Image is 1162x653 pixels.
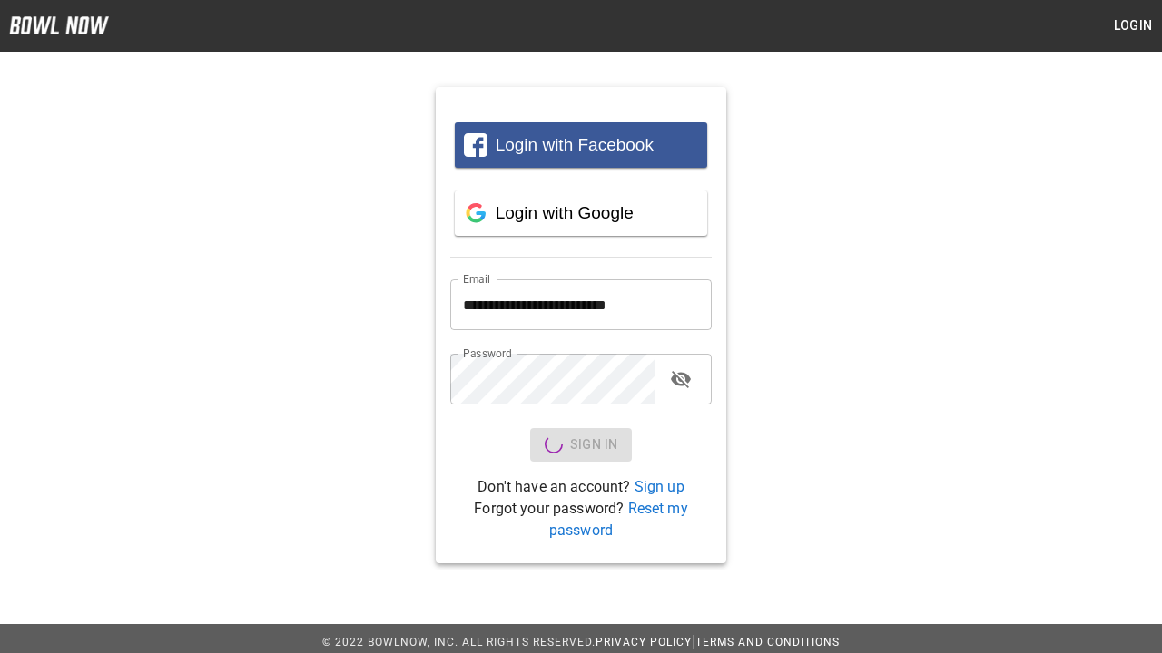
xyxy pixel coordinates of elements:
a: Reset my password [549,500,688,539]
button: Login [1104,9,1162,43]
a: Sign up [635,478,684,495]
span: Login with Facebook [496,135,654,154]
a: Privacy Policy [596,636,692,648]
button: Login with Facebook [455,122,707,168]
p: Don't have an account? [450,476,712,498]
button: Login with Google [455,190,707,236]
a: Terms and Conditions [695,636,840,648]
button: toggle password visibility [663,361,699,397]
span: Login with Google [496,203,634,222]
span: © 2022 BowlNow, Inc. All Rights Reserved. [322,636,596,648]
img: logo [9,16,109,34]
p: Forgot your password? [450,498,712,541]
